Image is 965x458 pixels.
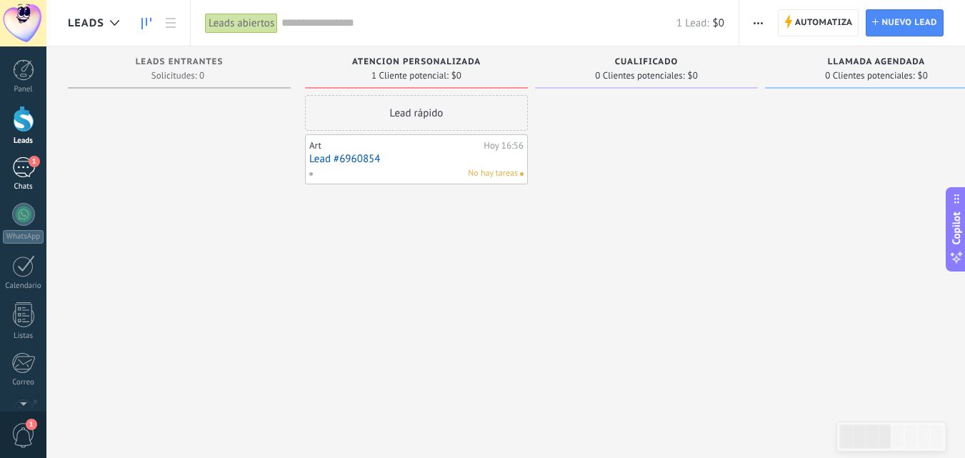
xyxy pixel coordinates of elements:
[468,167,518,180] span: No hay tareas
[713,16,724,30] span: $0
[825,71,914,80] span: 0 Clientes potenciales:
[3,182,44,191] div: Chats
[3,378,44,387] div: Correo
[949,211,964,244] span: Copilot
[151,71,204,80] span: Solicitudes: 0
[3,282,44,291] div: Calendario
[778,9,859,36] a: Automatiza
[748,9,769,36] button: Más
[68,16,104,30] span: Leads
[371,71,449,80] span: 1 Cliente potencial:
[676,16,709,30] span: 1 Lead:
[305,95,528,131] div: Lead rápido
[3,230,44,244] div: WhatsApp
[309,153,524,165] a: Lead #6960854
[795,10,853,36] span: Automatiza
[615,57,679,67] span: Cualificado
[828,57,925,67] span: Llamada agendada
[542,57,751,69] div: Cualificado
[520,172,524,176] span: No hay nada asignado
[29,156,40,167] span: 1
[918,71,928,80] span: $0
[451,71,461,80] span: $0
[3,136,44,146] div: Leads
[309,140,480,151] div: Art
[484,140,524,151] div: Hoy 16:56
[26,419,37,430] span: 1
[136,57,224,67] span: Leads Entrantes
[312,57,521,69] div: ATENCION PERSONALIZADA
[3,332,44,341] div: Listas
[352,57,481,67] span: ATENCION PERSONALIZADA
[688,71,698,80] span: $0
[595,71,684,80] span: 0 Clientes potenciales:
[881,10,937,36] span: Nuevo lead
[3,85,44,94] div: Panel
[205,13,278,34] div: Leads abiertos
[159,9,183,37] a: Lista
[75,57,284,69] div: Leads Entrantes
[866,9,944,36] a: Nuevo lead
[134,9,159,37] a: Leads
